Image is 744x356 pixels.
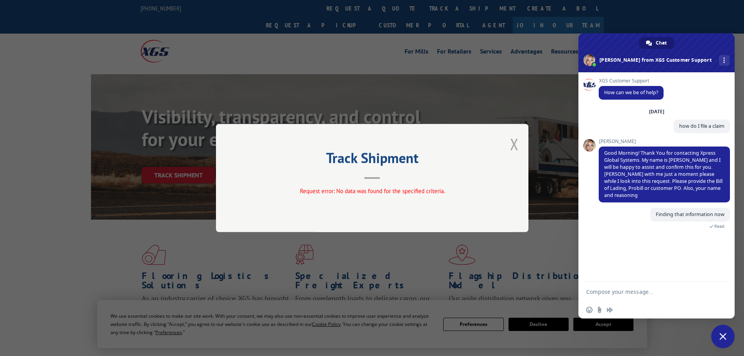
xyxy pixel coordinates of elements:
[656,37,667,49] span: Chat
[639,37,674,49] div: Chat
[586,307,592,313] span: Insert an emoji
[586,288,710,295] textarea: Compose your message...
[255,152,489,167] h2: Track Shipment
[714,224,724,229] span: Read
[679,123,724,129] span: how do I file a claim
[649,109,664,114] div: [DATE]
[656,211,724,218] span: Finding that information now
[510,134,519,154] button: Close modal
[300,187,444,195] span: Request error: No data was found for the specified criteria.
[604,89,658,96] span: How can we be of help?
[607,307,613,313] span: Audio message
[719,55,730,66] div: More channels
[599,78,664,84] span: XGS Customer Support
[599,139,730,144] span: [PERSON_NAME]
[604,150,723,199] span: Good Morning! Thank You for contacting Xpress Global Systems. My name is [PERSON_NAME] and I will...
[596,307,603,313] span: Send a file
[711,325,735,348] div: Close chat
